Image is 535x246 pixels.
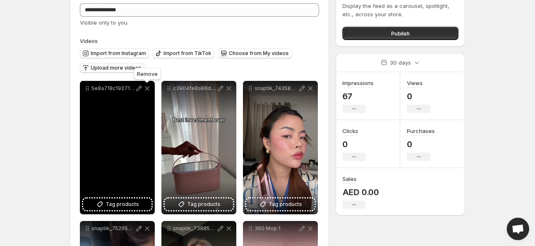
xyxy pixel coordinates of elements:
[342,187,379,197] p: AED 0.00
[165,198,233,210] button: Tag products
[161,81,236,214] div: c3904fe8a86dc548a7085358dbf014d7Tag products
[91,65,141,71] span: Upload more videos
[390,58,411,67] p: 30 days
[173,225,216,232] p: snaptik_7388537954316209440_v2
[342,91,374,101] p: 67
[342,127,358,135] h3: Clicks
[92,225,135,232] p: snaptik_7526543419771063608
[391,29,410,38] span: Publish
[173,85,216,92] p: c3904fe8a86dc548a7085358dbf014d7
[83,198,151,210] button: Tag products
[91,50,146,57] span: Import from Instagram
[92,85,135,92] p: 5e8a718c1927156974e8ef6ed83d1553
[106,200,139,208] span: Tag products
[342,79,374,87] h3: Impressions
[255,225,298,232] p: 360 Mop 1
[243,81,318,214] div: snaptik_7435876221436562709Tag products
[507,218,529,240] div: Open chat
[342,139,366,149] p: 0
[153,48,215,58] button: Import from TikTok
[407,127,435,135] h3: Purchases
[218,48,292,58] button: Choose from My videos
[407,79,423,87] h3: Views
[246,198,315,210] button: Tag products
[255,85,298,92] p: snaptik_7435876221436562709
[80,63,145,73] button: Upload more videos
[342,27,458,40] button: Publish
[407,139,435,149] p: 0
[80,19,129,26] span: Visible only to you.
[163,50,211,57] span: Import from TikTok
[229,50,289,57] span: Choose from My videos
[187,200,220,208] span: Tag products
[342,175,357,183] h3: Sales
[80,81,155,214] div: 5e8a718c1927156974e8ef6ed83d1553Tag products
[269,200,302,208] span: Tag products
[80,38,98,44] span: Videos
[80,48,149,58] button: Import from Instagram
[342,2,458,18] p: Display the feed as a carousel, spotlight, etc., across your store.
[407,91,430,101] p: 0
